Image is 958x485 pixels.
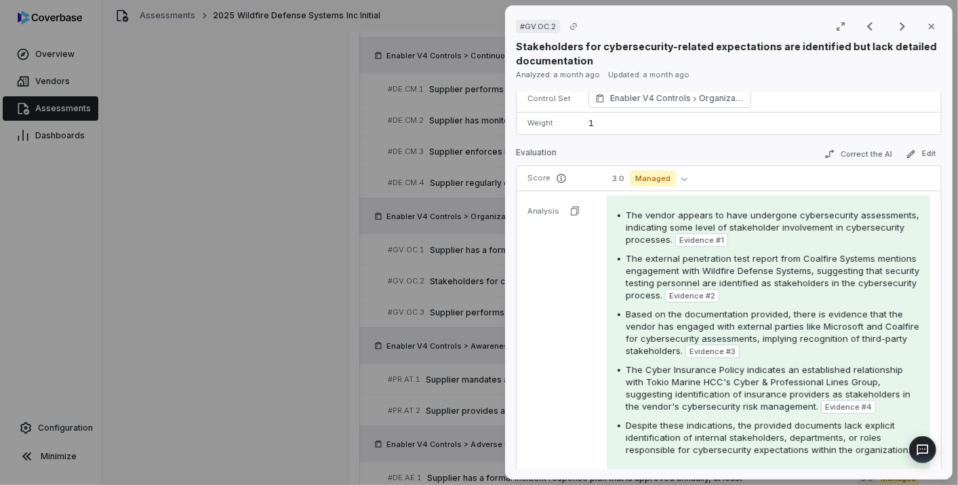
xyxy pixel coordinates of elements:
[610,92,744,105] span: Enabler V4 Controls Organizational Context
[561,14,586,39] button: Copy link
[527,206,559,216] p: Analysis
[669,290,715,301] span: Evidence # 2
[626,364,911,412] span: The Cyber Insurance Policy indicates an established relationship with Tokio Marine HCC's Cyber & ...
[608,70,690,79] span: Updated: a month ago
[588,117,594,128] span: 1
[626,309,919,356] span: Based on the documentation provided, there is evidence that the vendor has engaged with external ...
[626,420,911,455] span: Despite these indications, the provided documents lack explicit identification of internal stakeh...
[856,18,883,35] button: Previous result
[527,118,572,128] p: Weight
[527,94,572,104] p: Control Set
[516,147,557,163] p: Evaluation
[889,18,916,35] button: Next result
[825,402,872,412] span: Evidence # 4
[630,170,676,187] span: Managed
[607,170,693,187] button: 3.0Managed
[626,253,919,300] span: The external penetration test report from Coalfire Systems mentions engagement with Wildfire Defe...
[516,39,942,68] p: Stakeholders for cybersecurity-related expectations are identified but lack detailed documentation
[900,146,942,162] button: Edit
[690,346,736,357] span: Evidence # 3
[626,210,919,245] span: The vendor appears to have undergone cybersecurity assessments, indicating some level of stakehol...
[516,70,600,79] span: Analyzed: a month ago
[520,21,556,32] span: # GV.OC.2
[527,173,591,184] p: Score
[679,235,724,246] span: Evidence # 1
[819,146,898,162] button: Correct the AI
